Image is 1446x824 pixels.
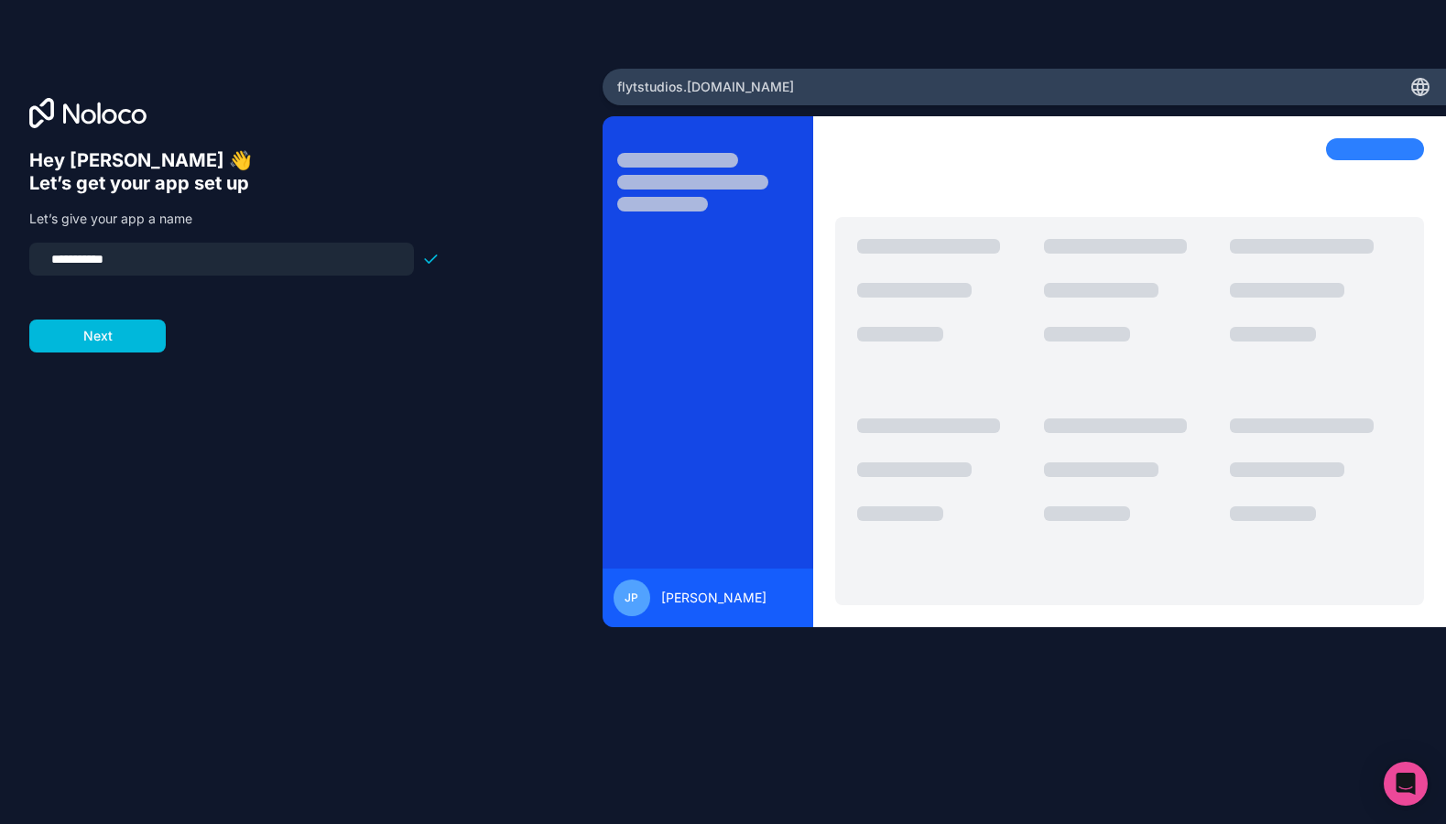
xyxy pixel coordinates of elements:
[617,78,794,96] span: flytstudios .[DOMAIN_NAME]
[29,210,440,228] p: Let’s give your app a name
[625,591,638,605] span: JP
[29,320,166,352] button: Next
[661,589,766,607] span: [PERSON_NAME]
[29,149,440,172] h6: Hey [PERSON_NAME] 👋
[29,172,440,195] h6: Let’s get your app set up
[1384,762,1428,806] div: Open Intercom Messenger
